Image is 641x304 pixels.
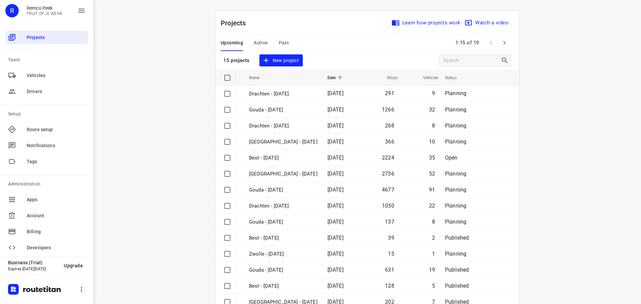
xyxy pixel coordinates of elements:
button: New project [259,54,303,67]
span: Planning [445,90,466,96]
span: [DATE] [328,235,344,241]
span: Published [445,235,469,241]
span: [DATE] [328,106,344,113]
p: Best - Thursday [249,282,317,290]
span: Planning [445,106,466,113]
span: [DATE] [328,187,344,193]
p: Team [8,56,88,63]
span: Route setup [27,126,85,133]
span: Name [249,74,268,82]
span: 22 [429,203,435,209]
span: 8 [432,219,435,225]
p: Zwolle - Friday [249,250,317,258]
span: 52 [429,171,435,177]
p: Gouda - Thursday [249,266,317,274]
span: 15 [388,251,394,257]
div: R [5,4,19,17]
span: [DATE] [328,203,344,209]
span: 19 [429,267,435,273]
span: 631 [385,267,394,273]
span: Published [445,267,469,273]
p: Setup [8,110,88,117]
p: Drachten - Wednesday [249,90,317,98]
span: 1266 [382,106,394,113]
div: Drivers [5,85,88,98]
p: Drachten - Tuesday [249,122,317,130]
span: 291 [385,90,394,96]
span: Billing [27,228,85,235]
span: Planning [445,138,466,145]
div: Projects [5,31,88,44]
span: Planning [445,171,466,177]
span: Status [445,74,465,82]
span: Planning [445,187,466,193]
div: Search [501,56,511,64]
div: Vehicles [5,69,88,82]
span: 35 [429,155,435,161]
span: Account [27,212,85,219]
p: Remco Peek [27,5,62,11]
span: [DATE] [328,267,344,273]
span: Vehicles [27,72,85,79]
span: [DATE] [328,138,344,145]
span: 4677 [382,187,394,193]
p: Drachten - Monday [249,202,317,210]
span: 2736 [382,171,394,177]
div: Tags [5,155,88,168]
p: FRUIT OP JE WERK [27,11,62,16]
p: Business (Trial) [8,260,58,265]
span: 9 [432,90,435,96]
p: Zwolle - Monday [249,170,317,178]
span: 91 [429,187,435,193]
button: Upgrade [58,260,88,272]
span: Published [445,283,469,289]
div: Apps [5,193,88,206]
span: Drivers [27,88,85,95]
span: [DATE] [328,283,344,289]
span: Tags [27,158,85,165]
span: Planning [445,122,466,129]
span: [DATE] [328,251,344,257]
div: Developers [5,241,88,254]
span: [DATE] [328,171,344,177]
span: Vehicles [414,74,438,82]
span: 2224 [382,155,394,161]
span: Projects [27,34,85,41]
span: Active [254,39,268,47]
span: [DATE] [328,219,344,225]
span: Previous Page [484,36,498,49]
span: 8 [432,122,435,129]
span: 137 [385,219,394,225]
span: Developers [27,244,85,251]
p: Gouda - Friday [249,218,317,226]
p: Best - Friday [249,234,317,242]
span: Stops [378,74,398,82]
span: [DATE] [328,122,344,129]
span: 32 [429,106,435,113]
span: Notifications [27,142,85,149]
span: Planning [445,203,466,209]
span: Next Page [498,36,511,49]
span: 366 [385,138,394,145]
span: Planning [445,219,466,225]
span: 128 [385,283,394,289]
span: Open [445,155,458,161]
div: Notifications [5,139,88,152]
div: Billing [5,225,88,238]
span: Upgrade [64,263,83,268]
span: Planning [445,251,466,257]
p: Gouda - Monday [249,186,317,194]
p: Expires [DATE][DATE] [8,267,58,271]
span: [DATE] [328,90,344,96]
span: [DATE] [328,155,344,161]
div: Account [5,209,88,222]
div: Route setup [5,123,88,136]
p: Projects [221,18,251,28]
span: Date [328,74,345,82]
span: Upcoming [221,39,243,47]
span: New project [263,56,299,65]
span: 1050 [382,203,394,209]
span: 1 [432,251,435,257]
span: 268 [385,122,394,129]
span: 39 [388,235,394,241]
